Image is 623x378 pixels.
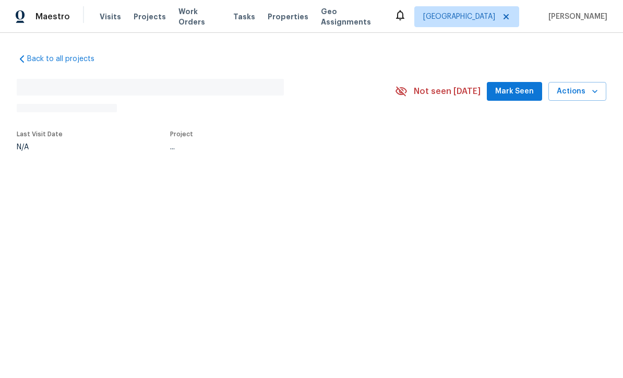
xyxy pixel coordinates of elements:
[414,86,481,97] span: Not seen [DATE]
[268,11,308,22] span: Properties
[487,82,542,101] button: Mark Seen
[548,82,606,101] button: Actions
[495,85,534,98] span: Mark Seen
[17,54,117,64] a: Back to all projects
[134,11,166,22] span: Projects
[100,11,121,22] span: Visits
[321,6,381,27] span: Geo Assignments
[544,11,607,22] span: [PERSON_NAME]
[423,11,495,22] span: [GEOGRAPHIC_DATA]
[35,11,70,22] span: Maestro
[170,131,193,137] span: Project
[178,6,221,27] span: Work Orders
[557,85,598,98] span: Actions
[17,144,63,151] div: N/A
[17,131,63,137] span: Last Visit Date
[170,144,370,151] div: ...
[233,13,255,20] span: Tasks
